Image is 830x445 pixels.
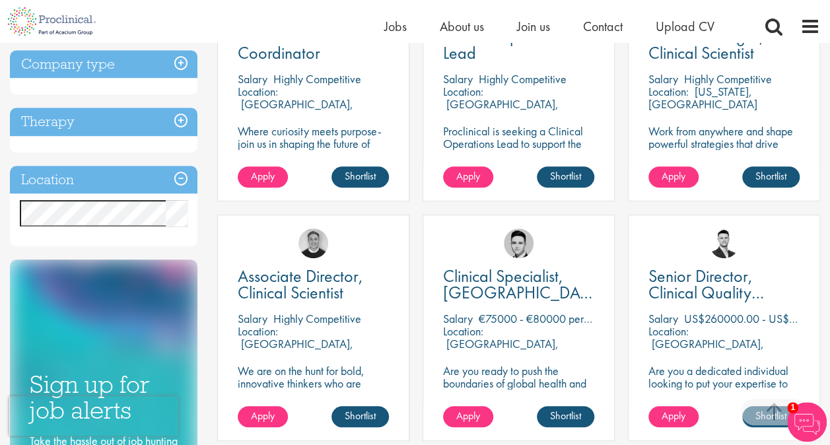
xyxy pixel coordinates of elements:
[238,311,267,326] span: Salary
[238,265,363,304] span: Associate Director, Clinical Scientist
[456,169,480,183] span: Apply
[238,71,267,86] span: Salary
[443,96,559,124] p: [GEOGRAPHIC_DATA], [GEOGRAPHIC_DATA]
[443,406,493,427] a: Apply
[443,166,493,188] a: Apply
[273,311,361,326] p: Highly Competitive
[648,84,689,99] span: Location:
[331,406,389,427] a: Shortlist
[443,28,594,61] a: Clinical Operations Lead
[684,71,772,86] p: Highly Competitive
[537,166,594,188] a: Shortlist
[440,18,484,35] a: About us
[238,28,389,61] a: Clinical Research Coordinator
[443,84,483,99] span: Location:
[662,409,685,423] span: Apply
[662,169,685,183] span: Apply
[443,324,483,339] span: Location:
[648,25,764,64] span: Senior Manager, Clinical Scientist
[331,166,389,188] a: Shortlist
[443,311,473,326] span: Salary
[648,84,757,112] p: [US_STATE], [GEOGRAPHIC_DATA]
[648,336,764,364] p: [GEOGRAPHIC_DATA], [GEOGRAPHIC_DATA]
[384,18,407,35] a: Jobs
[648,71,678,86] span: Salary
[238,268,389,301] a: Associate Director, Clinical Scientist
[443,25,572,64] span: Clinical Operations Lead
[443,265,602,320] span: Clinical Specialist, [GEOGRAPHIC_DATA] - Cardiac
[537,406,594,427] a: Shortlist
[251,409,275,423] span: Apply
[479,311,606,326] p: €75000 - €80000 per hour
[648,28,800,61] a: Senior Manager, Clinical Scientist
[517,18,550,35] a: Join us
[238,125,389,162] p: Where curiosity meets purpose-join us in shaping the future of science.
[456,409,480,423] span: Apply
[10,166,197,194] h3: Location
[648,324,689,339] span: Location:
[238,84,278,99] span: Location:
[479,71,567,86] p: Highly Competitive
[10,50,197,79] h3: Company type
[443,268,594,301] a: Clinical Specialist, [GEOGRAPHIC_DATA] - Cardiac
[443,71,473,86] span: Salary
[648,406,699,427] a: Apply
[443,364,594,440] p: Are you ready to push the boundaries of global health and make a lasting impact? This role at a h...
[648,364,800,440] p: Are you a dedicated individual looking to put your expertise to work fully flexibly in a remote p...
[251,169,275,183] span: Apply
[238,364,389,440] p: We are on the hunt for bold, innovative thinkers who are ready to help push the boundaries of sci...
[9,396,178,436] iframe: reCAPTCHA
[648,166,699,188] a: Apply
[238,324,278,339] span: Location:
[787,402,798,413] span: 1
[742,166,800,188] a: Shortlist
[10,108,197,136] h3: Therapy
[648,268,800,301] a: Senior Director, Clinical Quality Assurance
[298,228,328,258] img: Bo Forsen
[443,336,559,364] p: [GEOGRAPHIC_DATA], [GEOGRAPHIC_DATA]
[656,18,714,35] a: Upload CV
[709,228,739,258] img: Joshua Godden
[238,336,353,364] p: [GEOGRAPHIC_DATA], [GEOGRAPHIC_DATA]
[273,71,361,86] p: Highly Competitive
[443,125,594,175] p: Proclinical is seeking a Clinical Operations Lead to support the delivery of clinical trials in o...
[30,372,178,423] h3: Sign up for job alerts
[648,125,800,188] p: Work from anywhere and shape powerful strategies that drive results! Enjoy the freedom of remote ...
[583,18,623,35] a: Contact
[787,402,827,442] img: Chatbot
[504,228,534,258] img: Connor Lynes
[648,311,678,326] span: Salary
[238,406,288,427] a: Apply
[238,96,353,124] p: [GEOGRAPHIC_DATA], [GEOGRAPHIC_DATA]
[238,166,288,188] a: Apply
[238,25,351,64] span: Clinical Research Coordinator
[648,265,764,320] span: Senior Director, Clinical Quality Assurance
